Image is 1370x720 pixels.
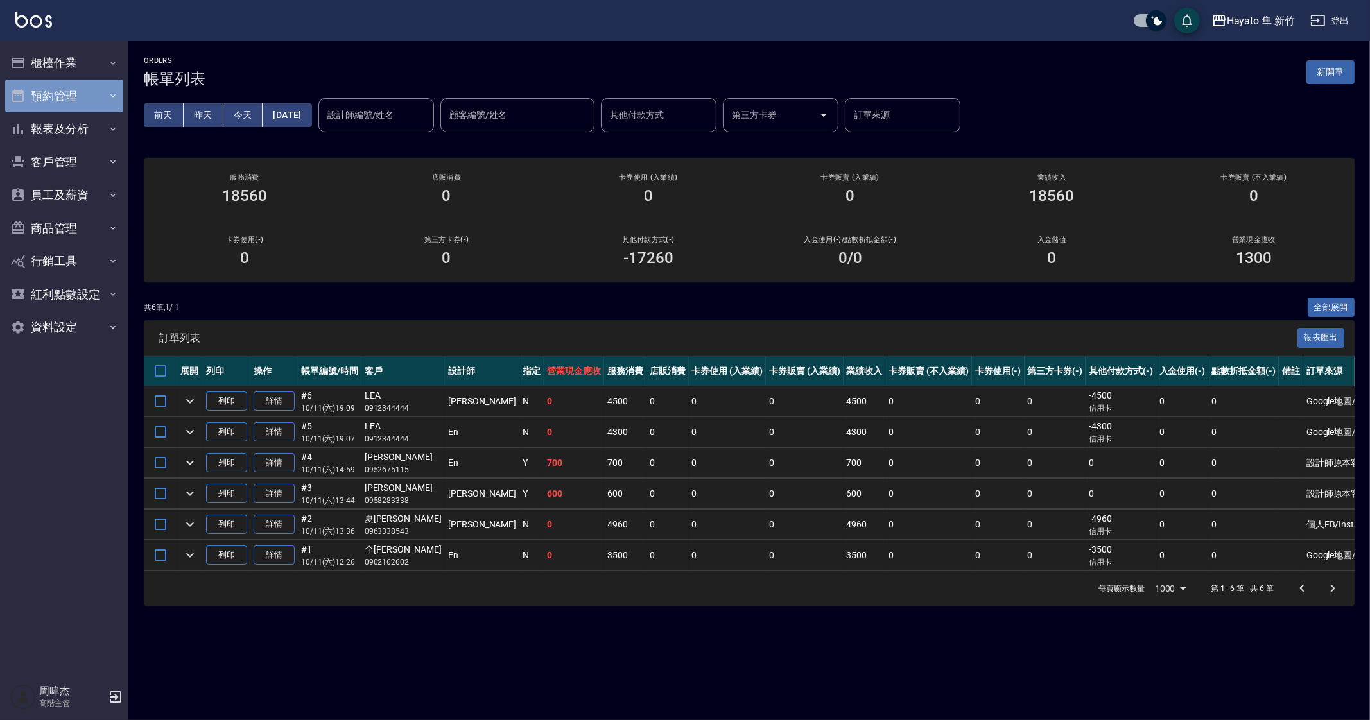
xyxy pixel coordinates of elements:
[689,356,767,386] th: 卡券使用 (入業績)
[519,448,544,478] td: Y
[1208,479,1279,509] td: 0
[623,249,673,267] h3: -17260
[5,112,123,146] button: 報表及分析
[361,173,532,182] h2: 店販消費
[972,356,1025,386] th: 卡券使用(-)
[298,510,361,540] td: #2
[604,479,646,509] td: 600
[159,332,1297,345] span: 訂單列表
[972,479,1025,509] td: 0
[519,417,544,447] td: N
[184,103,223,127] button: 昨天
[445,417,519,447] td: En
[5,311,123,344] button: 資料設定
[646,540,689,570] td: 0
[972,417,1025,447] td: 0
[365,433,442,445] p: 0912344444
[1025,448,1086,478] td: 0
[301,495,358,506] p: 10/11 (六) 13:44
[180,453,200,472] button: expand row
[544,540,604,570] td: 0
[646,479,689,509] td: 0
[1048,249,1057,267] h3: 0
[298,386,361,416] td: #6
[644,187,653,205] h3: 0
[838,249,862,267] h3: 0 /0
[365,420,442,433] div: LEA
[361,236,532,244] h2: 第三方卡券(-)
[5,178,123,212] button: 員工及薪資
[689,510,767,540] td: 0
[1305,9,1355,33] button: 登出
[5,278,123,311] button: 紅利點數設定
[5,80,123,113] button: 預約管理
[240,249,249,267] h3: 0
[1086,540,1156,570] td: -3500
[5,46,123,80] button: 櫃檯作業
[765,236,935,244] h2: 入金使用(-) /點數折抵金額(-)
[885,540,971,570] td: 0
[365,495,442,506] p: 0958283338
[254,545,295,565] a: 詳情
[206,391,247,411] button: 列印
[365,543,442,556] div: 全[PERSON_NAME]
[206,422,247,442] button: 列印
[365,464,442,476] p: 0952675115
[766,386,844,416] td: 0
[144,302,179,313] p: 共 6 筆, 1 / 1
[1086,417,1156,447] td: -4300
[544,510,604,540] td: 0
[544,356,604,386] th: 營業現金應收
[1236,249,1272,267] h3: 1300
[180,484,200,503] button: expand row
[1208,386,1279,416] td: 0
[844,448,886,478] td: 700
[365,402,442,414] p: 0912344444
[1156,540,1209,570] td: 0
[544,386,604,416] td: 0
[39,685,105,698] h5: 周暐杰
[39,698,105,709] p: 高階主管
[885,479,971,509] td: 0
[365,526,442,537] p: 0963338543
[766,510,844,540] td: 0
[1089,526,1153,537] p: 信用卡
[1208,417,1279,447] td: 0
[972,448,1025,478] td: 0
[1168,173,1339,182] h2: 卡券販賣 (不入業績)
[445,448,519,478] td: En
[180,391,200,411] button: expand row
[1025,386,1086,416] td: 0
[254,453,295,473] a: 詳情
[298,448,361,478] td: #4
[845,187,854,205] h3: 0
[689,479,767,509] td: 0
[144,70,205,88] h3: 帳單列表
[689,417,767,447] td: 0
[298,356,361,386] th: 帳單編號/時間
[223,103,263,127] button: 今天
[519,479,544,509] td: Y
[180,545,200,565] button: expand row
[604,448,646,478] td: 700
[1227,13,1295,29] div: Hayato 隼 新竹
[1156,510,1209,540] td: 0
[966,236,1137,244] h2: 入金儲值
[844,479,886,509] td: 600
[519,540,544,570] td: N
[813,105,834,125] button: Open
[1156,386,1209,416] td: 0
[301,526,358,537] p: 10/11 (六) 13:36
[1086,510,1156,540] td: -4960
[689,386,767,416] td: 0
[203,356,250,386] th: 列印
[1174,8,1200,33] button: save
[301,433,358,445] p: 10/11 (六) 19:07
[10,684,36,710] img: Person
[1025,479,1086,509] td: 0
[1208,356,1279,386] th: 點數折抵金額(-)
[885,510,971,540] td: 0
[1211,583,1274,594] p: 第 1–6 筆 共 6 筆
[766,356,844,386] th: 卡券販賣 (入業績)
[563,173,734,182] h2: 卡券使用 (入業績)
